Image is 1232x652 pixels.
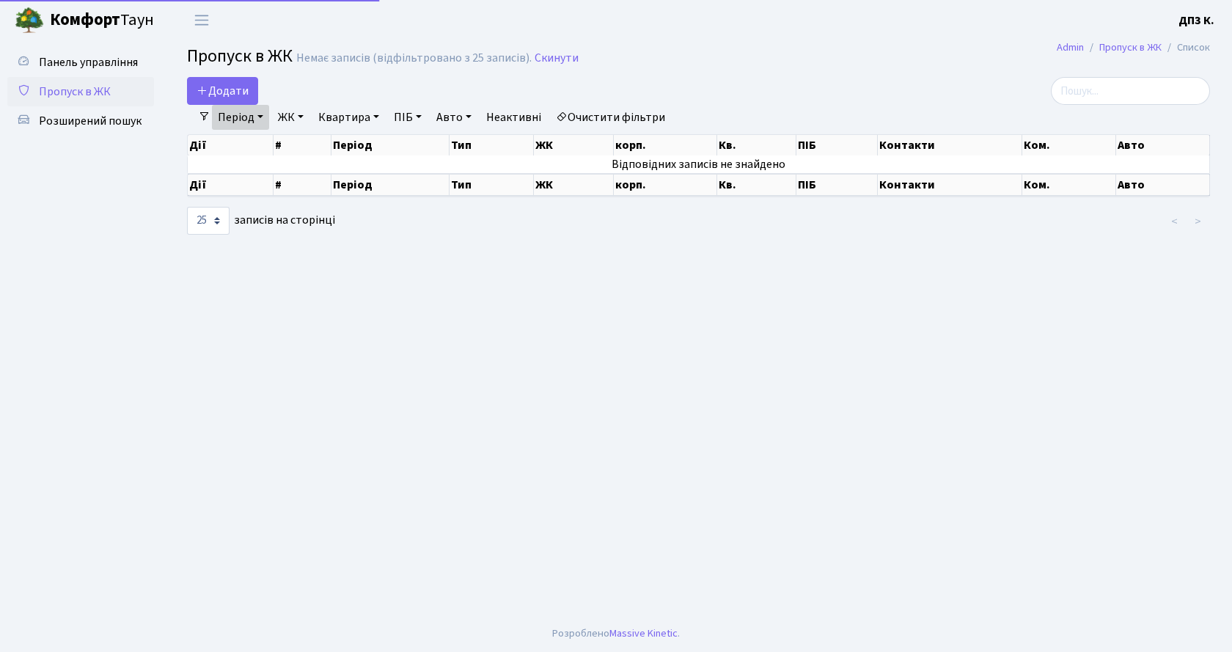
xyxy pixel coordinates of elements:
[534,174,614,196] th: ЖК
[7,106,154,136] a: Розширений пошук
[187,207,335,235] label: записів на сторінці
[197,83,249,99] span: Додати
[272,105,309,130] a: ЖК
[331,135,450,155] th: Період
[1022,135,1116,155] th: Ком.
[480,105,547,130] a: Неактивні
[388,105,428,130] a: ПІБ
[188,155,1210,173] td: Відповідних записів не знайдено
[1116,174,1210,196] th: Авто
[50,8,154,33] span: Таун
[187,207,230,235] select: записів на сторінці
[187,43,293,69] span: Пропуск в ЖК
[39,54,138,70] span: Панель управління
[614,135,717,155] th: корп.
[188,135,274,155] th: Дії
[274,174,331,196] th: #
[39,84,111,100] span: Пропуск в ЖК
[212,105,269,130] a: Період
[1057,40,1084,55] a: Admin
[188,174,274,196] th: Дії
[717,174,796,196] th: Кв.
[312,105,385,130] a: Квартира
[1099,40,1162,55] a: Пропуск в ЖК
[1035,32,1232,63] nav: breadcrumb
[609,626,678,641] a: Massive Kinetic
[7,48,154,77] a: Панель управління
[50,8,120,32] b: Комфорт
[1051,77,1210,105] input: Пошук...
[878,174,1022,196] th: Контакти
[614,174,717,196] th: корп.
[878,135,1022,155] th: Контакти
[717,135,796,155] th: Кв.
[331,174,450,196] th: Період
[535,51,579,65] a: Скинути
[1022,174,1116,196] th: Ком.
[430,105,477,130] a: Авто
[450,135,534,155] th: Тип
[534,135,614,155] th: ЖК
[187,77,258,105] a: Додати
[183,8,220,32] button: Переключити навігацію
[274,135,331,155] th: #
[550,105,671,130] a: Очистити фільтри
[1178,12,1214,29] a: ДП3 К.
[15,6,44,35] img: logo.png
[1162,40,1210,56] li: Список
[552,626,680,642] div: Розроблено .
[796,135,878,155] th: ПІБ
[296,51,532,65] div: Немає записів (відфільтровано з 25 записів).
[1116,135,1210,155] th: Авто
[450,174,534,196] th: Тип
[796,174,878,196] th: ПІБ
[7,77,154,106] a: Пропуск в ЖК
[39,113,142,129] span: Розширений пошук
